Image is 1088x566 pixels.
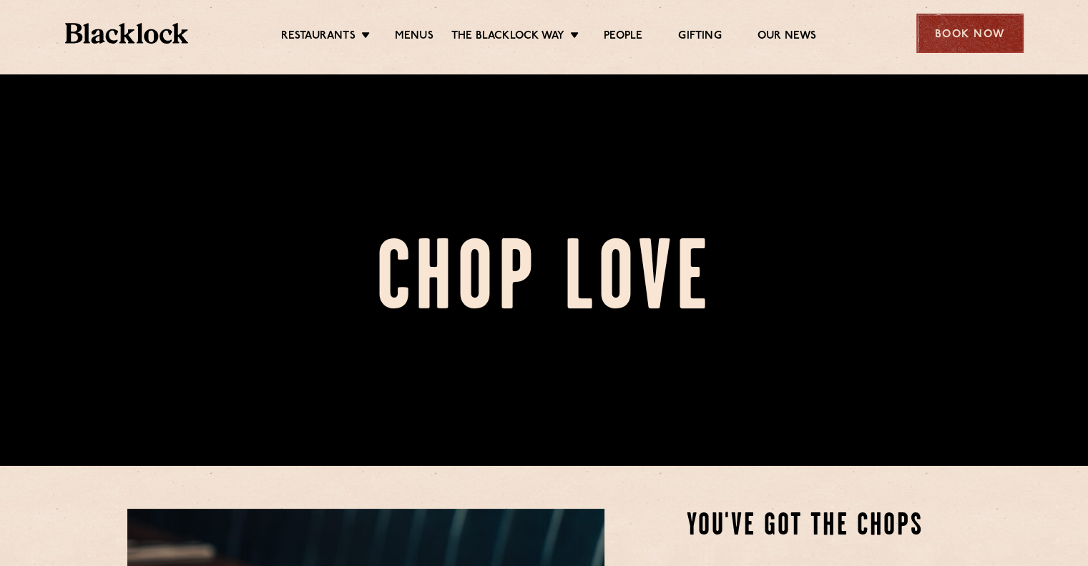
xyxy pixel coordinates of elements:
[451,29,564,45] a: The Blacklock Way
[65,23,189,44] img: BL_Textured_Logo-footer-cropped.svg
[604,29,642,45] a: People
[281,29,356,45] a: Restaurants
[758,29,817,45] a: Our News
[678,29,721,45] a: Gifting
[395,29,433,45] a: Menus
[687,509,961,545] h2: You've Got The Chops
[916,14,1024,53] div: Book Now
